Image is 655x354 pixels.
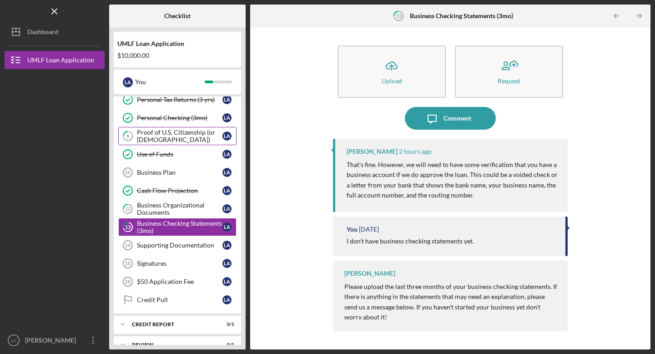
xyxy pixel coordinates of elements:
[5,51,105,69] button: UMLF Loan Application
[137,114,222,121] div: Personal Checking (3mo)
[27,23,58,43] div: Dashboard
[137,96,222,103] div: Personal Tax Returns (3 yrs)
[11,338,16,343] text: LA
[344,270,395,277] div: [PERSON_NAME]
[132,342,212,348] div: Review
[222,277,232,286] div: L A
[125,224,131,230] tspan: 13
[382,77,402,84] div: Upload
[347,160,559,201] p: That's fine. However, we will need to have some verification that you have a business account if ...
[396,13,401,19] tspan: 13
[222,204,232,213] div: L A
[123,77,133,87] div: L A
[27,51,94,71] div: UMLF Loan Application
[118,163,237,182] a: 10Business PlanLA
[443,107,471,130] div: Comment
[137,242,222,249] div: Supporting Documentation
[118,218,237,236] a: 13Business Checking Statements (3mo)LA
[222,131,232,141] div: L A
[222,150,232,159] div: L A
[222,113,232,122] div: L A
[118,145,237,163] a: Use of FundsLA
[410,12,513,20] b: Business Checking Statements (3mo)
[118,91,237,109] a: Personal Tax Returns (3 yrs)LA
[222,295,232,304] div: L A
[23,331,82,352] div: [PERSON_NAME]
[125,261,130,266] tspan: 15
[5,23,105,41] button: Dashboard
[125,279,130,284] tspan: 16
[118,273,237,291] a: 16$50 Application FeeLA
[455,46,563,98] button: Request
[137,278,222,285] div: $50 Application Fee
[222,241,232,250] div: L A
[137,220,222,234] div: Business Checking Statements (3mo)
[137,202,222,216] div: Business Organizational Documents
[222,259,232,268] div: L A
[164,12,191,20] b: Checklist
[135,74,205,90] div: You
[125,206,131,212] tspan: 12
[222,95,232,104] div: L A
[137,129,222,143] div: Proof of U.S. Citizenship (or [DEMOGRAPHIC_DATA])
[498,77,520,84] div: Request
[137,169,222,176] div: Business Plan
[218,322,234,327] div: 0 / 1
[399,148,432,155] time: 2025-10-10 16:10
[118,182,237,200] a: Cash Flow ProjectionLA
[137,187,222,194] div: Cash Flow Projection
[218,342,234,348] div: 0 / 1
[126,133,129,139] tspan: 8
[405,107,496,130] button: Comment
[338,46,446,98] button: Upload
[117,52,237,59] div: $10,000.00
[137,260,222,267] div: Signatures
[125,243,131,248] tspan: 14
[222,186,232,195] div: L A
[347,148,398,155] div: [PERSON_NAME]
[359,226,379,233] time: 2025-10-07 16:46
[118,254,237,273] a: 15SignaturesLA
[118,200,237,218] a: 12Business Organizational DocumentsLA
[5,331,105,349] button: LA[PERSON_NAME]
[125,170,130,175] tspan: 10
[117,40,237,47] div: UMLF Loan Application
[118,291,237,309] a: Credit PullLA
[347,226,358,233] div: You
[347,238,474,245] div: I don't have business checking statements yet.
[344,282,559,323] p: Please upload the last three months of your business checking statements. If there is anything in...
[222,168,232,177] div: L A
[137,151,222,158] div: Use of Funds
[118,109,237,127] a: Personal Checking (3mo)LA
[222,223,232,232] div: L A
[132,322,212,327] div: Credit report
[137,296,222,303] div: Credit Pull
[118,236,237,254] a: 14Supporting DocumentationLA
[118,127,237,145] a: 8Proof of U.S. Citizenship (or [DEMOGRAPHIC_DATA])LA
